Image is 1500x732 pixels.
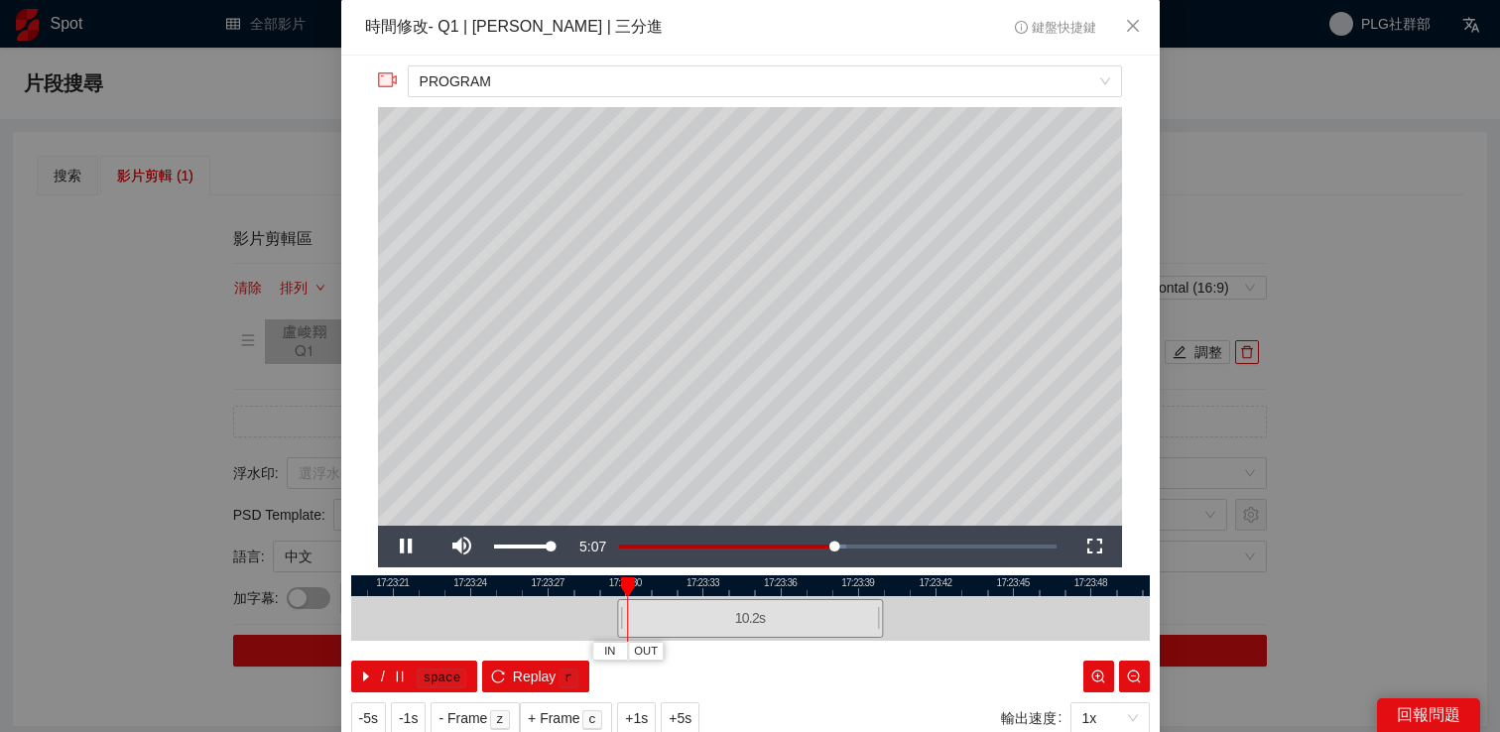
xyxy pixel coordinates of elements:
span: pause [393,670,407,685]
span: - Frame [438,707,487,729]
span: OUT [634,643,658,661]
kbd: c [582,710,602,730]
span: -1s [399,707,418,729]
button: IN [592,642,628,661]
span: / [381,666,385,687]
span: -5s [359,707,378,729]
span: caret-right [359,670,373,685]
button: Fullscreen [1066,526,1122,567]
button: caret-right/pausespace [351,661,478,692]
span: zoom-out [1127,670,1141,685]
div: Volume Level [494,545,551,549]
div: 時間修改 - Q1 | [PERSON_NAME] | 三分進 [365,16,664,39]
span: PROGRAM [420,66,1110,96]
span: 鍵盤快捷鍵 [1015,21,1095,35]
button: zoom-out [1119,661,1150,692]
div: Progress Bar [619,545,1057,549]
kbd: z [490,710,510,730]
button: Mute [434,526,489,567]
span: zoom-in [1091,670,1105,685]
span: +1s [625,707,648,729]
span: Replay [513,666,557,687]
span: video-camera [378,70,398,90]
kbd: space [417,669,466,688]
div: Video Player [378,107,1122,526]
span: +5s [669,707,691,729]
div: 回報問題 [1377,698,1480,732]
div: 10.2 s [617,599,883,638]
button: OUT [628,642,664,661]
span: reload [491,670,505,685]
span: + Frame [528,707,580,729]
button: Pause [378,526,434,567]
span: info-circle [1015,21,1028,34]
span: 5:07 [579,539,606,554]
kbd: r [559,669,578,688]
span: IN [604,643,615,661]
button: zoom-in [1083,661,1114,692]
span: close [1125,18,1141,34]
button: reloadReplayr [482,661,588,692]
